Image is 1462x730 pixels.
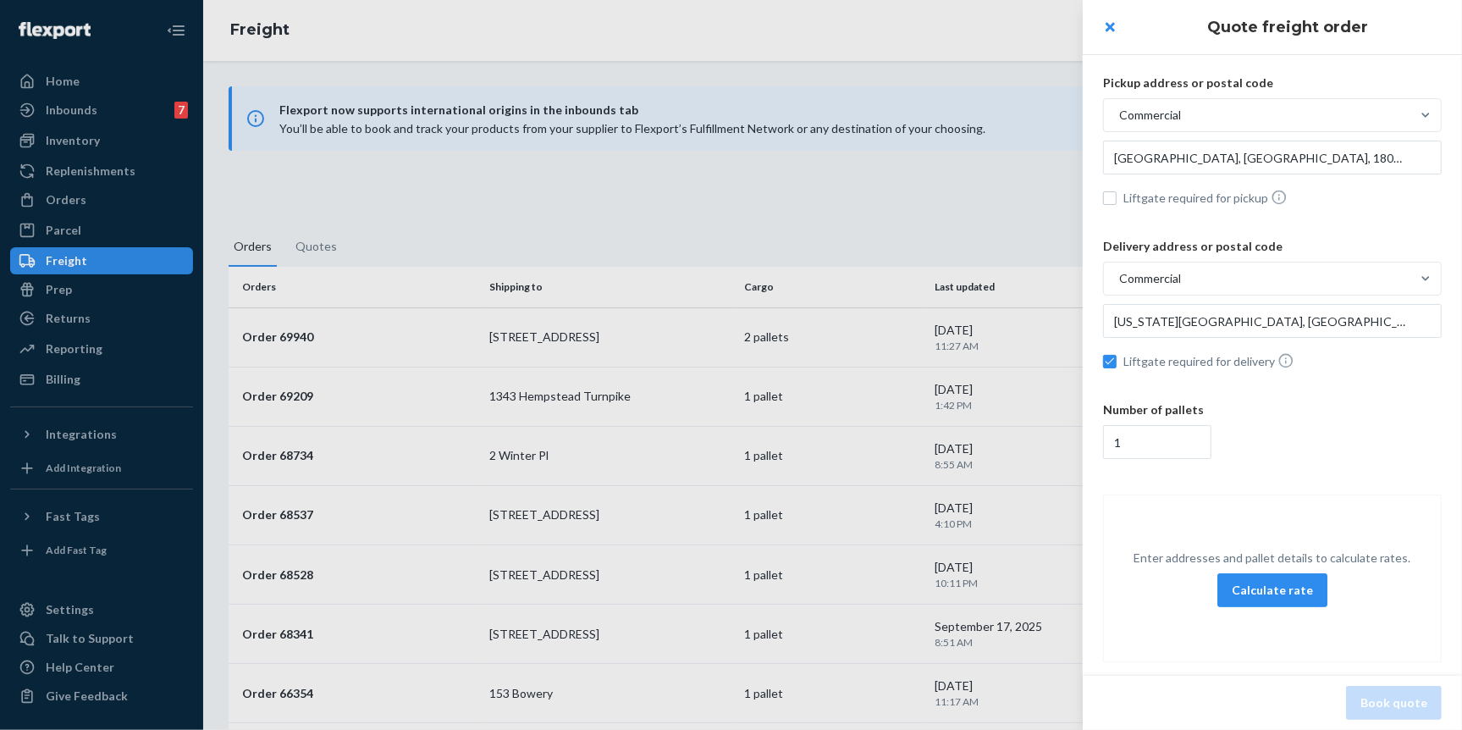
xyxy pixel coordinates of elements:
div: Commercial [1119,270,1181,287]
input: Liftgate required for pickup [1103,191,1117,205]
button: Book quote [1346,686,1442,720]
div: Commercial [1119,107,1181,124]
span: Liftgate required for delivery [1123,352,1442,370]
input: Liftgate required for delivery [1103,355,1117,368]
p: Delivery address or postal code [1103,238,1442,255]
p: Pickup address or postal code [1103,75,1442,91]
input: U.S. Address Only [1103,304,1442,338]
input: U.S. Address Only [1103,141,1442,174]
p: Number of pallets [1103,401,1442,418]
p: Enter addresses and pallet details to calculate rates. [1134,550,1411,567]
button: Calculate rate [1217,573,1327,607]
button: close [1093,10,1127,44]
h1: Quote freight order [1134,16,1442,38]
span: Liftgate required for pickup [1123,189,1442,207]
